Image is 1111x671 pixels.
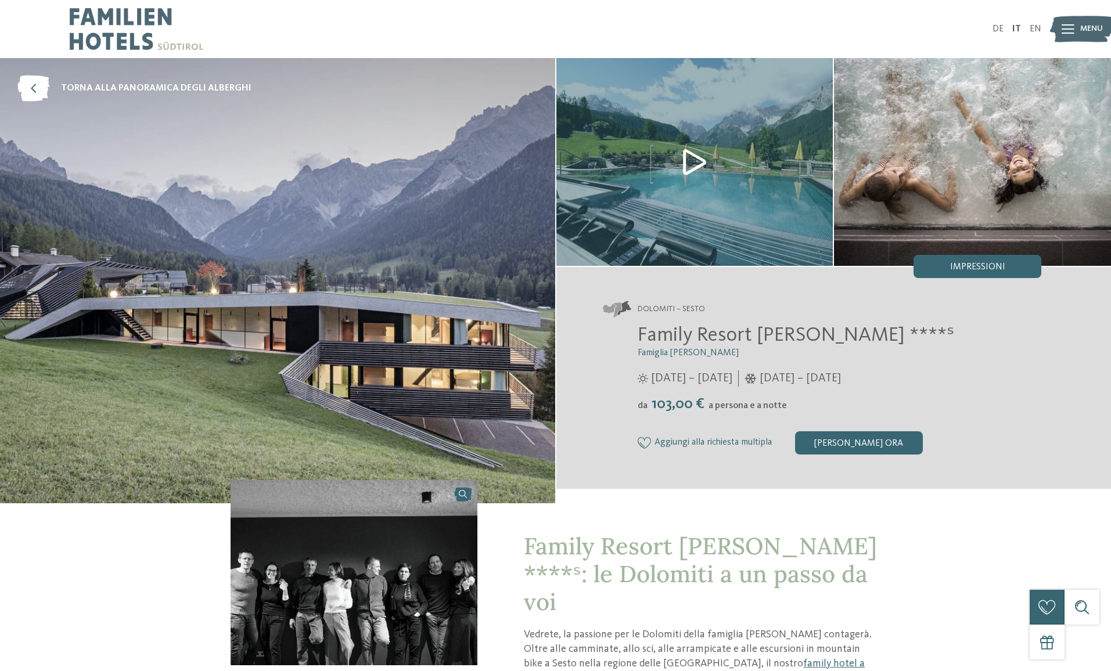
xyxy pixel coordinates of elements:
[745,373,757,384] i: Orari d'apertura inverno
[649,396,707,412] span: 103,00 €
[638,401,648,410] span: da
[638,348,739,358] span: Famiglia [PERSON_NAME]
[638,373,648,384] i: Orari d'apertura estate
[17,75,251,102] a: torna alla panoramica degli alberghi
[638,304,705,315] span: Dolomiti – Sesto
[834,58,1111,266] img: Il nostro family hotel a Sesto, il vostro rifugio sulle Dolomiti.
[231,480,478,665] img: Il nostro family hotel a Sesto, il vostro rifugio sulle Dolomiti.
[993,24,1004,34] a: DE
[950,262,1005,272] span: Impressioni
[655,438,772,448] span: Aggiungi alla richiesta multipla
[61,82,251,95] span: torna alla panoramica degli alberghi
[709,401,787,410] span: a persona e a notte
[760,370,841,387] span: [DATE] – [DATE]
[556,58,833,266] img: Il nostro family hotel a Sesto, il vostro rifugio sulle Dolomiti.
[795,431,923,454] div: [PERSON_NAME] ora
[638,325,954,345] span: Family Resort [PERSON_NAME] ****ˢ
[1030,24,1041,34] a: EN
[1012,24,1021,34] a: IT
[524,531,877,616] span: Family Resort [PERSON_NAME] ****ˢ: le Dolomiti a un passo da voi
[651,370,732,387] span: [DATE] – [DATE]
[1080,23,1103,35] span: Menu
